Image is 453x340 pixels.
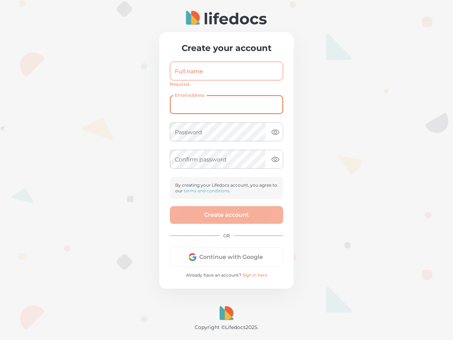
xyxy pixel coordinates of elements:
[220,229,234,242] span: OR
[175,182,278,194] p: By creating your Lifedocs account, you agree to our .
[170,272,283,278] p: Already have an account?
[170,248,283,267] button: Continue with Google
[268,125,282,139] button: toggle password visibility
[170,82,283,87] p: Required
[268,152,282,166] button: toggle password visibility
[184,188,229,193] a: terms and conditions
[242,272,267,278] a: Sign in here
[170,43,283,53] h3: Create your account
[175,92,205,98] label: Email address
